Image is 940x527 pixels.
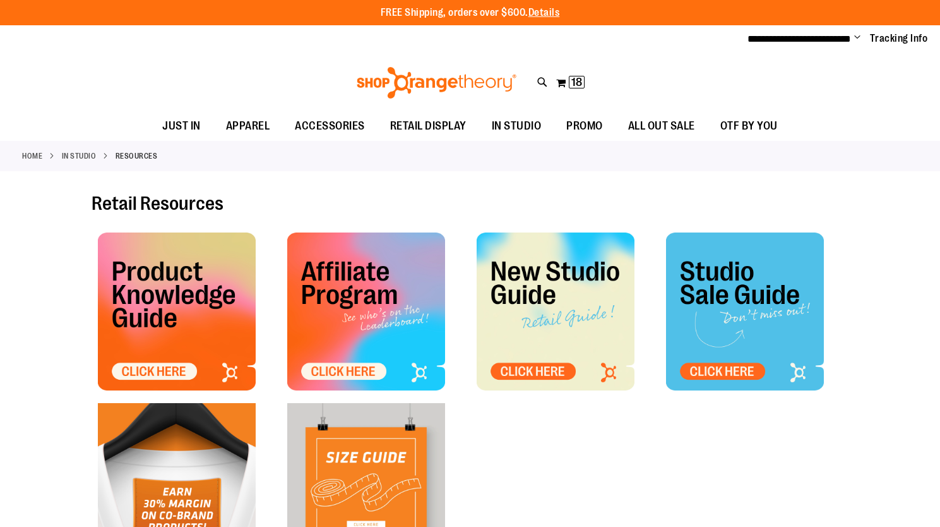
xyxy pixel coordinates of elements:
[355,67,518,99] img: Shop Orangetheory
[162,112,201,140] span: JUST IN
[62,150,97,162] a: IN STUDIO
[720,112,778,140] span: OTF BY YOU
[854,32,860,45] button: Account menu
[666,233,824,391] img: OTF - Studio Sale Tile
[92,193,849,214] h2: Retail Resources
[295,112,365,140] span: ACCESSORIES
[628,112,695,140] span: ALL OUT SALE
[492,112,542,140] span: IN STUDIO
[390,112,467,140] span: RETAIL DISPLAY
[226,112,270,140] span: APPAREL
[116,150,158,162] strong: Resources
[528,7,560,18] a: Details
[22,150,42,162] a: Home
[870,32,928,45] a: Tracking Info
[287,233,445,391] img: OTF Affiliate Tile
[566,112,603,140] span: PROMO
[571,76,582,88] span: 18
[381,6,560,20] p: FREE Shipping, orders over $600.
